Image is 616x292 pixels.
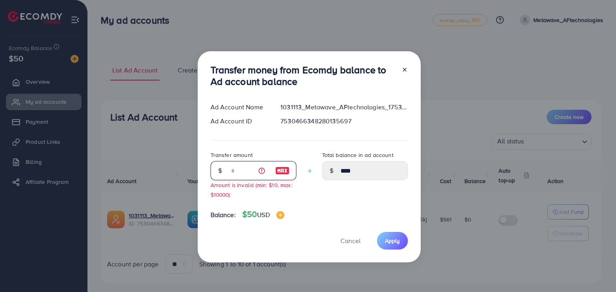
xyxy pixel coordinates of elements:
[242,209,284,220] h4: $50
[211,64,395,87] h3: Transfer money from Ecomdy balance to Ad account balance
[276,211,284,219] img: image
[211,151,253,159] label: Transfer amount
[582,256,610,286] iframe: Chat
[257,210,269,219] span: USD
[340,236,361,245] span: Cancel
[274,103,414,112] div: 1031113_Metawave_AFtechnologies_1753323342931
[204,117,274,126] div: Ad Account ID
[204,103,274,112] div: Ad Account Name
[211,210,236,220] span: Balance:
[385,237,400,245] span: Apply
[274,117,414,126] div: 7530466348280135697
[377,232,408,249] button: Apply
[330,232,371,249] button: Cancel
[322,151,393,159] label: Total balance in ad account
[211,181,292,198] small: Amount is invalid (min: $10, max: $10000)
[275,166,290,175] img: image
